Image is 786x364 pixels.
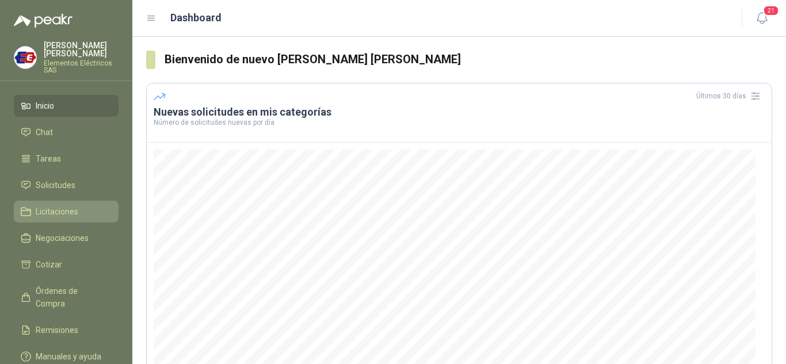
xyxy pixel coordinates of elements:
p: [PERSON_NAME] [PERSON_NAME] [44,41,119,58]
span: Chat [36,126,53,139]
span: Tareas [36,152,61,165]
p: Elementos Eléctricos SAS [44,60,119,74]
a: Licitaciones [14,201,119,223]
a: Chat [14,121,119,143]
span: Manuales y ayuda [36,350,101,363]
h3: Nuevas solicitudes en mis categorías [154,105,765,119]
span: Solicitudes [36,179,75,191]
span: Remisiones [36,324,78,336]
button: 21 [751,8,772,29]
span: Órdenes de Compra [36,285,108,310]
a: Órdenes de Compra [14,280,119,315]
span: Licitaciones [36,205,78,218]
h1: Dashboard [170,10,222,26]
span: Inicio [36,99,54,112]
img: Company Logo [14,47,36,68]
span: Cotizar [36,258,62,271]
img: Logo peakr [14,14,73,28]
a: Inicio [14,95,119,117]
a: Negociaciones [14,227,119,249]
span: 21 [763,5,779,16]
span: Negociaciones [36,232,89,244]
a: Solicitudes [14,174,119,196]
a: Remisiones [14,319,119,341]
a: Cotizar [14,254,119,275]
h3: Bienvenido de nuevo [PERSON_NAME] [PERSON_NAME] [165,51,772,68]
a: Tareas [14,148,119,170]
p: Número de solicitudes nuevas por día [154,119,765,126]
div: Últimos 30 días [696,87,765,105]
